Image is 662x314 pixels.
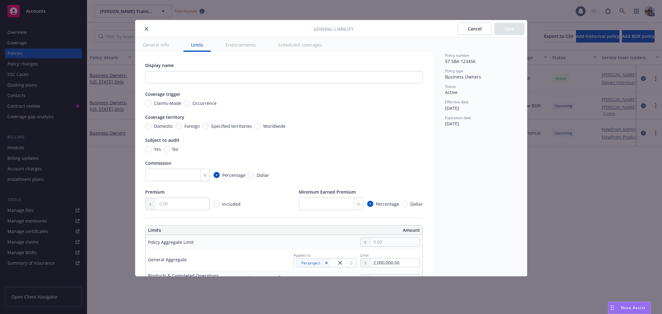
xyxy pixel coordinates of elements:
[410,201,423,207] span: Dollar
[445,99,469,105] span: Effective date
[445,84,456,89] span: Status
[445,53,470,58] span: Policy number
[148,239,194,245] div: Policy Aggregate Limit
[445,68,463,74] span: Policy type
[608,302,651,314] button: Nova Assist
[376,201,399,207] span: Percentage
[164,146,170,152] input: No
[145,100,151,106] input: Claims-Made
[246,276,252,282] input: Excluded
[203,172,207,178] span: %
[184,123,200,129] span: Foreign
[145,62,174,68] span: Display name
[360,253,369,258] span: Limit
[445,121,459,127] span: [DATE]
[445,58,475,64] span: 57 SBA 123456
[294,253,311,258] span: Applies to
[371,238,419,246] input: 0.00
[184,100,190,106] input: Occurrence
[218,38,263,52] button: Endorsements
[257,172,269,178] span: Dollar
[143,25,150,33] button: close
[214,172,220,178] input: Percentage
[323,259,330,267] div: Remove [object Object]
[145,189,164,195] span: Premium
[276,276,282,282] input: Included
[148,272,236,285] div: Products & Completed Operations Aggregate
[176,123,182,129] input: Foreign
[301,260,320,266] span: Per project
[336,259,344,267] a: close
[183,38,211,52] button: Limits
[145,146,151,152] input: Yes
[202,123,209,129] input: Specified territories
[145,91,180,97] span: Coverage trigger
[255,276,274,282] span: Excluded
[402,201,408,207] input: Dollar
[287,226,422,235] th: Amount
[299,260,320,266] span: Per project
[222,172,245,178] span: Percentage
[299,189,356,195] span: Minimum Earned Premium
[145,114,184,120] span: Coverage territory
[263,123,286,129] span: Worldwide
[271,38,330,52] button: Scheduled coverages
[172,146,178,152] span: No
[248,172,254,178] input: Dollar
[146,226,256,235] th: Limits
[371,275,419,283] input: 0.00
[621,305,646,310] span: Nova Assist
[154,100,181,106] span: Claims-Made
[608,302,616,314] div: Drag to move
[154,123,173,129] span: Domestic
[192,100,217,106] span: Occurrence
[135,38,176,52] button: General info
[154,146,161,152] span: Yes
[145,160,171,166] span: Commission
[445,89,457,95] span: Active
[357,201,361,207] span: %
[254,123,261,129] input: Worldwide
[145,123,151,129] input: Domestic
[457,23,492,35] button: Cancel
[367,201,373,207] input: Percentage
[148,256,187,263] div: General Aggregate
[222,201,241,207] span: Included
[304,275,321,283] button: Clear
[313,26,354,32] span: General Liability
[371,258,419,267] input: 0.00
[145,137,179,143] span: Subject to audit
[155,198,209,210] input: 0.00
[211,123,252,129] span: Specified territories
[445,115,471,120] span: Expiration date
[445,74,481,80] span: Business Owners
[445,105,459,111] span: [DATE]
[285,276,303,282] span: Included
